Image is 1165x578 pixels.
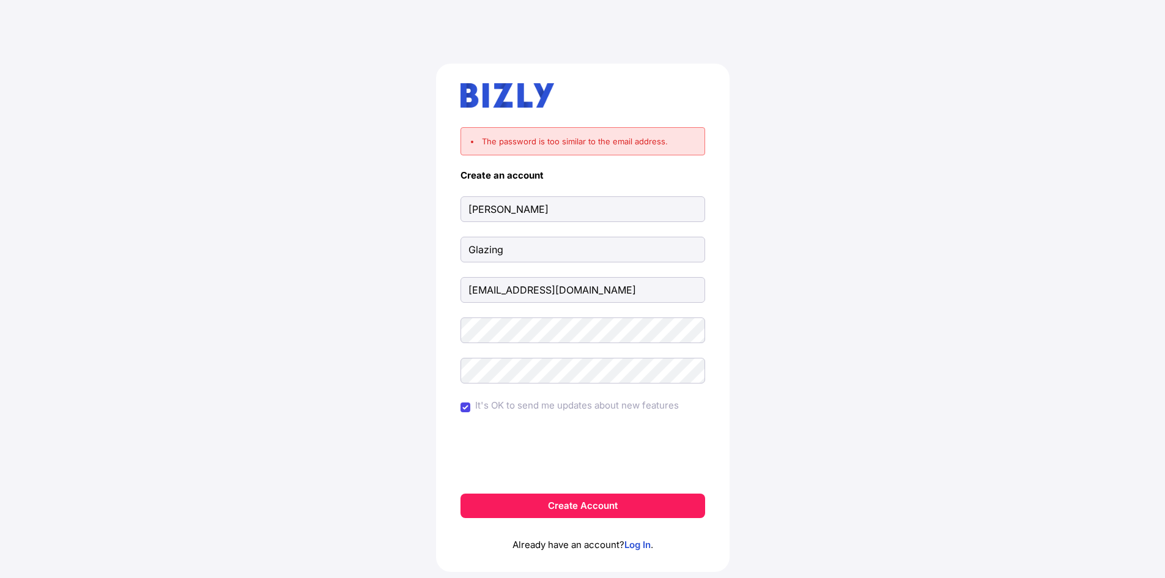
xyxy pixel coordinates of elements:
input: Email [460,277,705,303]
li: The password is too similar to the email address. [471,135,695,147]
a: Log In [624,539,651,550]
h4: Create an account [460,170,705,182]
img: bizly_logo.svg [460,83,555,108]
p: Already have an account? . [460,518,705,552]
button: Create Account [460,494,705,518]
iframe: reCAPTCHA [490,431,676,479]
label: It's OK to send me updates about new features [475,398,679,413]
input: Last Name [460,237,705,262]
input: First Name [460,196,705,222]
